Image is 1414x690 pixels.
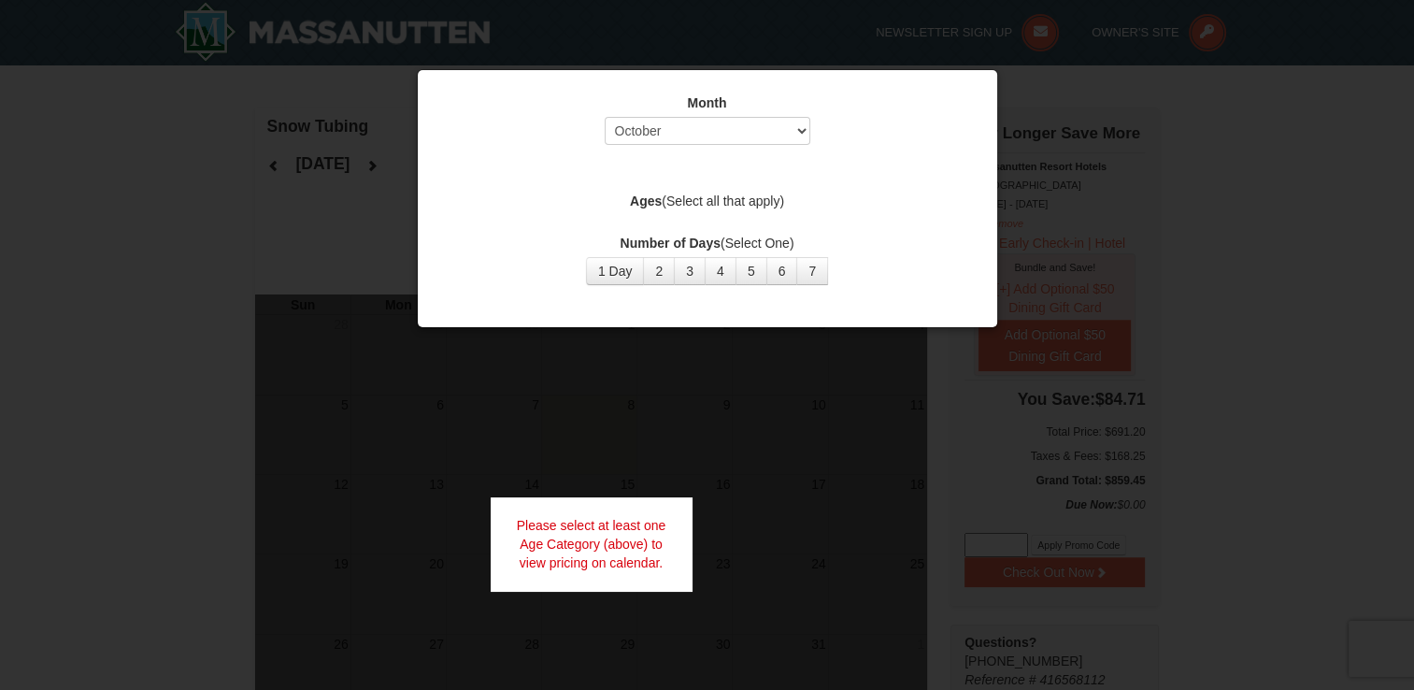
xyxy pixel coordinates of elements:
[441,234,974,252] label: (Select One)
[621,236,721,251] strong: Number of Days
[643,257,675,285] button: 2
[630,194,662,208] strong: Ages
[674,257,706,285] button: 3
[441,192,974,210] label: (Select all that apply)
[688,95,727,110] strong: Month
[491,497,693,591] div: Please select at least one Age Category (above) to view pricing on calendar.
[705,257,736,285] button: 4
[766,257,798,285] button: 6
[586,257,645,285] button: 1 Day
[736,257,767,285] button: 5
[796,257,828,285] button: 7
